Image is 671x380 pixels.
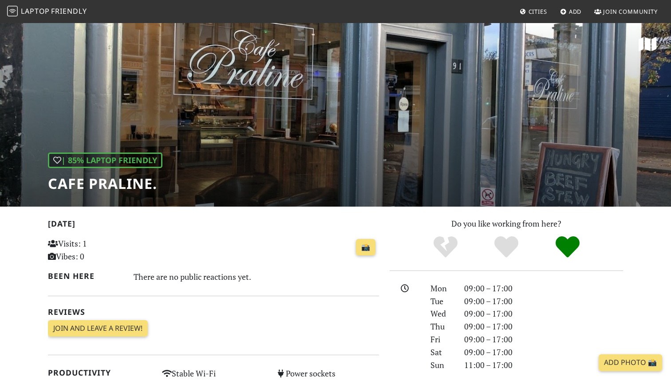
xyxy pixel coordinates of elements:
div: No [415,235,476,259]
div: 09:00 – 17:00 [459,307,628,320]
div: 09:00 – 17:00 [459,333,628,346]
div: Yes [476,235,537,259]
div: 09:00 – 17:00 [459,346,628,359]
div: 09:00 – 17:00 [459,320,628,333]
div: | 85% Laptop Friendly [48,153,162,168]
a: Cities [516,4,551,20]
h2: [DATE] [48,219,379,232]
img: LaptopFriendly [7,6,18,16]
h2: Reviews [48,307,379,317]
span: Add [569,8,582,16]
div: Wed [425,307,459,320]
p: Do you like working from here? [390,217,623,230]
a: Add [557,4,585,20]
a: Join Community [591,4,661,20]
div: 11:00 – 17:00 [459,359,628,372]
h1: Cafe Praline. [48,175,162,192]
div: Tue [425,295,459,308]
div: Sun [425,359,459,372]
span: Laptop [21,6,50,16]
a: Add Photo 📸 [599,354,662,371]
div: Mon [425,282,459,295]
span: Friendly [51,6,87,16]
div: Thu [425,320,459,333]
div: 09:00 – 17:00 [459,295,628,308]
span: Cities [529,8,547,16]
div: 09:00 – 17:00 [459,282,628,295]
div: Sat [425,346,459,359]
p: Visits: 1 Vibes: 0 [48,237,151,263]
div: Definitely! [537,235,598,259]
a: Join and leave a review! [48,320,148,337]
div: Fri [425,333,459,346]
h2: Productivity [48,368,151,377]
div: There are no public reactions yet. [134,270,379,284]
span: Join Community [603,8,658,16]
a: 📸 [356,239,375,256]
h2: Been here [48,271,123,281]
a: LaptopFriendly LaptopFriendly [7,4,87,20]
